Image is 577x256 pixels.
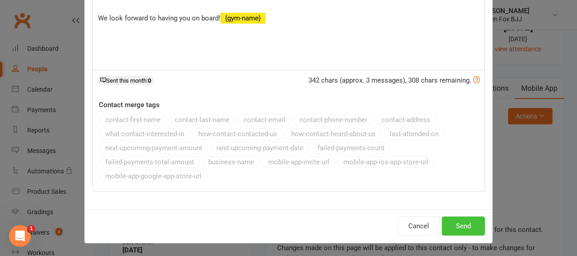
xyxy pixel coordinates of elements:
strong: 0 [148,77,151,84]
button: Cancel [398,217,440,236]
label: Contact merge tags [99,99,160,110]
button: Send [442,217,485,236]
div: 342 chars (approx. 3 messages), 308 chars remaining. [308,75,480,86]
span: 1 [28,225,35,232]
div: Sent this month: [97,76,154,85]
iframe: Intercom live chat [9,225,31,247]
